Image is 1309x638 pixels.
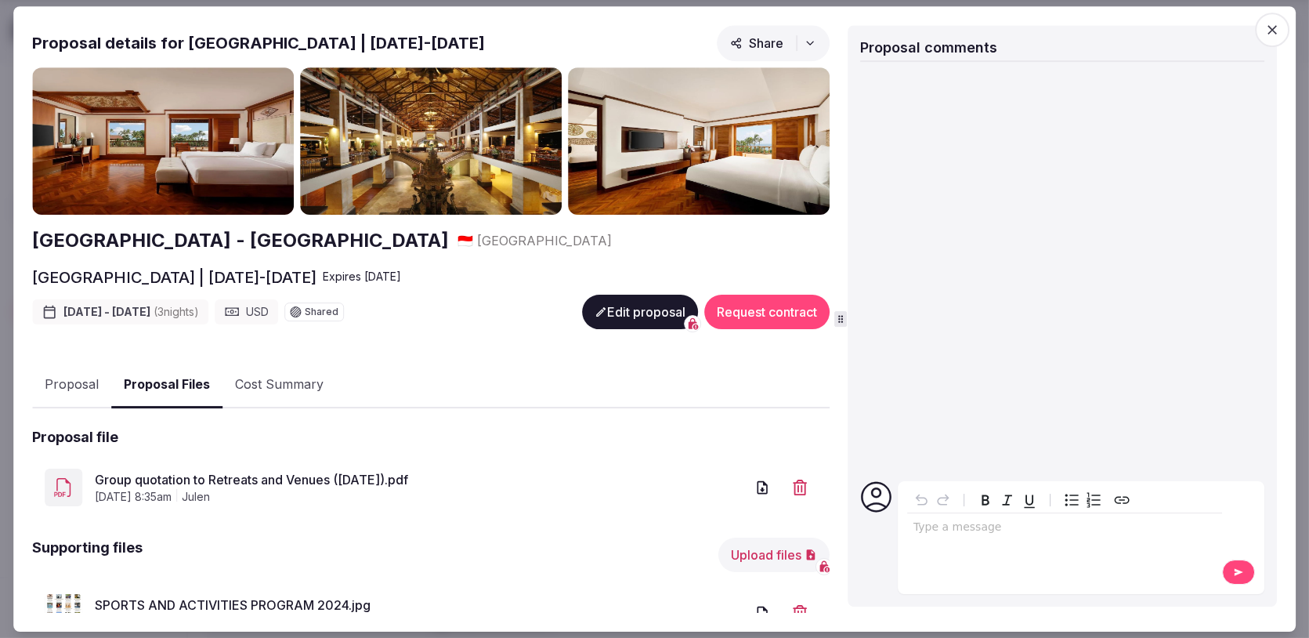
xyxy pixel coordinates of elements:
button: Request contract [704,295,830,329]
button: Bold [975,489,996,511]
button: Edit proposal [582,295,698,329]
span: 🇮🇩 [458,233,474,248]
a: [GEOGRAPHIC_DATA] - [GEOGRAPHIC_DATA] [32,227,449,254]
button: Proposal [32,362,111,408]
button: Upload files [718,538,830,572]
span: [DATE] 8:35am [95,489,172,505]
span: [GEOGRAPHIC_DATA] [477,232,612,249]
span: Shared [305,307,338,317]
button: Proposal Files [111,362,222,408]
div: USD [215,299,278,324]
span: julen [182,489,210,505]
h2: [GEOGRAPHIC_DATA] | [DATE]-[DATE] [32,266,316,288]
img: SPORTS AND ACTIVITIES PROGRAM 2024.jpg [45,594,82,632]
button: Underline [1018,489,1040,511]
h2: Proposal details for [GEOGRAPHIC_DATA] | [DATE]-[DATE] [32,32,485,54]
span: Proposal comments [860,39,997,56]
h2: Supporting files [32,538,143,572]
div: Expire s [DATE] [323,269,401,285]
h2: Proposal file [32,427,118,447]
button: Italic [996,489,1018,511]
div: editable markdown [907,513,1222,545]
button: Create link [1111,489,1133,511]
button: 🇮🇩 [458,232,474,249]
img: Gallery photo 3 [568,67,830,215]
img: Gallery photo 2 [300,67,562,215]
div: toggle group [1061,489,1105,511]
button: Bulleted list [1061,489,1083,511]
span: ( 3 night s ) [154,305,199,318]
img: Gallery photo 1 [32,67,294,215]
a: Group quotation to Retreats and Venues ([DATE]).pdf [95,470,745,489]
a: SPORTS AND ACTIVITIES PROGRAM 2024.jpg [95,596,745,614]
span: Share [730,35,783,51]
button: Share [717,25,830,61]
span: [DATE] - [DATE] [63,304,199,320]
button: Cost Summary [222,362,336,408]
button: Numbered list [1083,489,1105,511]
